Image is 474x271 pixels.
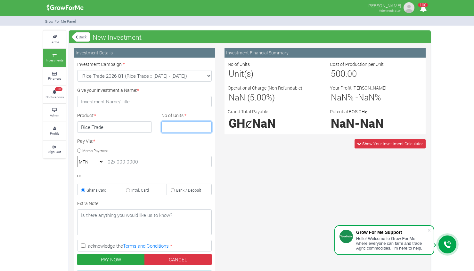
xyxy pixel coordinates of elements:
small: Sign Out [48,149,61,154]
p: [PERSON_NAME] [367,1,401,9]
input: Investment Name/Title [77,96,212,108]
label: Cost of Production per Unit [330,61,384,68]
span: 100 [55,87,62,91]
small: Bank / Deposit [176,187,201,193]
a: CANCEL [144,254,212,265]
small: Grow For Me Panel [45,19,76,24]
label: Extra Note: [77,200,99,207]
span: NaN [360,115,384,131]
label: I acknowledge the [77,240,212,251]
div: or [77,172,212,179]
span: NaN [331,115,355,131]
label: No of Units [228,61,250,68]
span: 500.00 [331,68,357,79]
input: 02x 000 0000 [104,156,212,167]
h3: % - % [331,92,421,102]
span: NaN [358,92,375,103]
small: Notifications [45,95,64,99]
input: Bank / Deposit [171,188,175,192]
a: Profile [43,122,66,140]
a: Farms [43,31,66,48]
span: Show Your Investment Calculator [362,141,423,147]
a: 100 Notifications [43,86,66,103]
label: Your Profit [PERSON_NAME] [330,84,386,91]
input: Intnl. Card [126,188,130,192]
h3: Unit(s) [229,68,319,79]
i: Notifications [417,1,429,16]
a: Terms and Conditions [123,243,169,249]
small: Investments [46,58,63,62]
h1: GHȼ [229,116,319,130]
span: 100 [418,3,428,7]
span: NaN [331,92,347,103]
small: Intnl. Card [131,187,149,193]
a: 100 [417,6,429,12]
button: PAY NOW [77,254,145,265]
input: Momo Payment [77,148,81,153]
small: Momo Payment [82,148,108,153]
label: Potential ROS GHȼ [330,108,367,115]
label: Give your Investment a Name: [77,87,139,93]
input: I acknowledge theTerms and Conditions * [81,243,85,248]
input: Ghana Card [81,188,85,192]
label: Operational Charge (Non Refundable) [228,84,302,91]
label: Investment Campaign: [77,61,125,68]
div: Investment Details [74,48,215,58]
a: Sign Out [43,141,66,158]
small: Profile [50,131,59,136]
a: Finances [43,68,66,85]
label: Pay Via: [77,138,95,144]
span: NaN [252,115,276,131]
img: growforme image [403,1,415,14]
small: Administrator [379,8,401,13]
div: Grow For Me Support [356,230,427,235]
small: Finances [48,76,61,81]
small: Ghana Card [86,187,106,193]
label: Product: [77,112,96,119]
h1: - [331,116,421,130]
img: growforme image [45,1,86,14]
span: NaN (5.00%) [229,92,275,103]
div: Investment Financial Summary [225,48,426,58]
div: Hello! Welcome to Grow For Me where everyone can farm and trade Agric commodities. I'm here to help. [356,236,427,251]
small: Admin [50,113,59,117]
a: Back [72,32,90,42]
a: Investments [43,49,66,67]
span: New Investment [91,31,143,44]
small: Farms [50,40,59,44]
label: Grand Total Payable [228,108,268,115]
label: No of Units: [161,112,186,119]
h4: Rice Trade [77,121,152,133]
a: Admin [43,104,66,122]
